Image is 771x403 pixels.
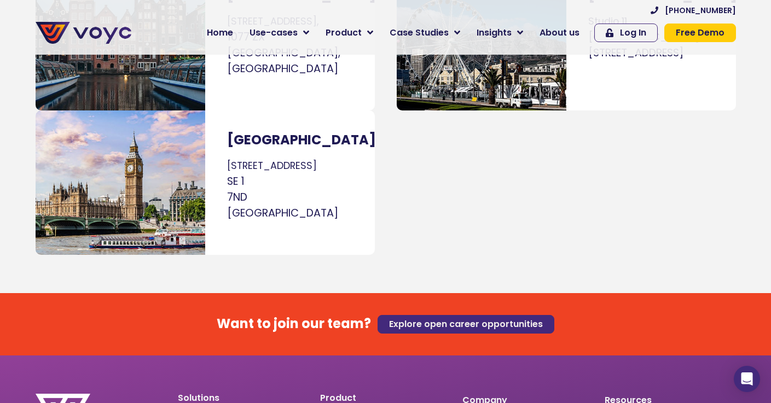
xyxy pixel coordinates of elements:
span: About us [540,26,579,39]
a: Use-cases [241,22,317,44]
h4: Want to join our team? [217,316,371,332]
span: SE 1 7ND [GEOGRAPHIC_DATA] [227,174,338,220]
a: Case Studies [381,22,468,44]
a: Explore open career opportunities [378,315,554,334]
span: Log In [620,28,646,37]
p: Product [320,394,451,402]
span: Product [326,26,362,39]
a: Free Demo [664,24,736,42]
span: [PHONE_NUMBER] [665,7,736,14]
span: Explore open career opportunities [389,320,543,329]
span: Case Studies [390,26,449,39]
span: Insights [477,26,512,39]
span: [GEOGRAPHIC_DATA], [GEOGRAPHIC_DATA] [227,45,340,76]
span: [STREET_ADDRESS] [588,45,683,60]
img: voyc-full-logo [36,22,131,44]
div: Open Intercom Messenger [734,366,760,392]
p: [STREET_ADDRESS] [227,159,353,220]
a: Product [317,22,381,44]
h3: [GEOGRAPHIC_DATA] [227,132,353,148]
a: Log In [594,24,658,42]
span: Home [207,26,233,39]
span: Use-cases [250,26,298,39]
a: About us [531,22,588,44]
a: [PHONE_NUMBER] [651,7,736,14]
a: Home [199,22,241,44]
a: Insights [468,22,531,44]
span: Free Demo [676,28,724,37]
